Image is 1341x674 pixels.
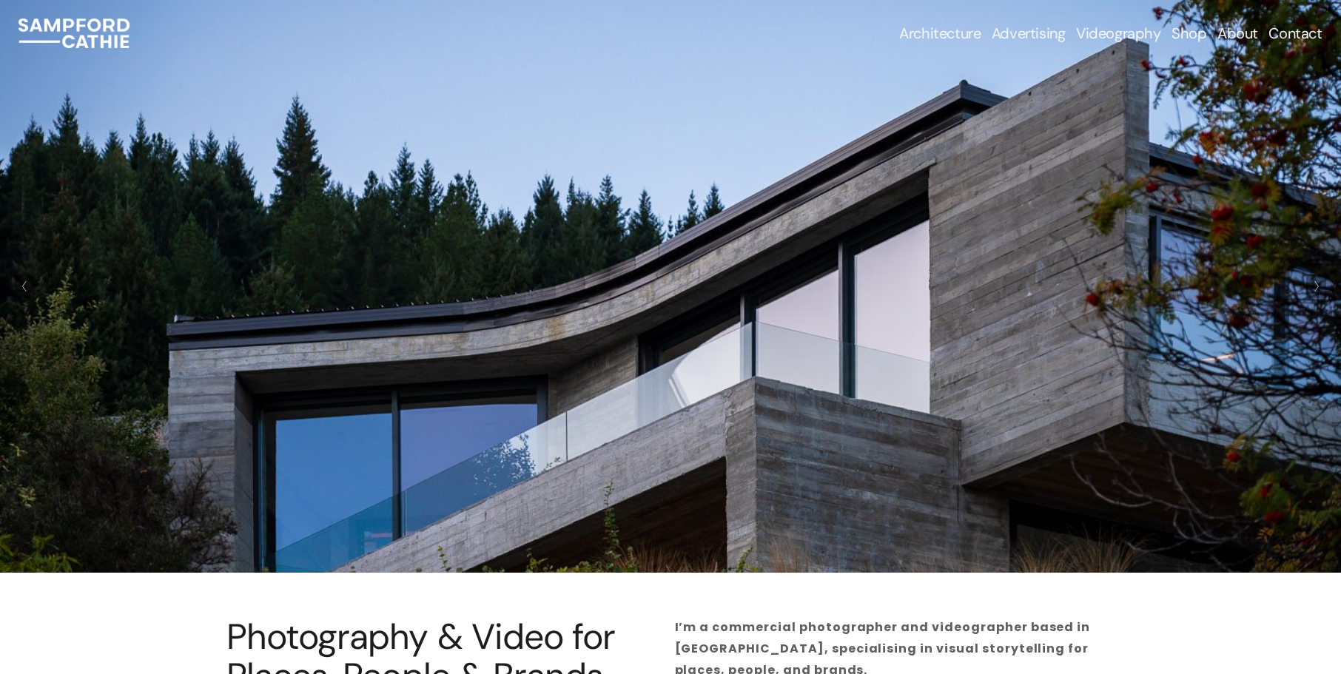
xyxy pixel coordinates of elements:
a: folder dropdown [992,23,1066,44]
a: folder dropdown [899,23,981,44]
a: Shop [1172,23,1206,44]
button: Previous Slide [15,274,35,298]
button: Next Slide [1306,274,1326,298]
a: Contact [1268,23,1322,44]
span: Architecture [899,24,981,42]
img: Sampford Cathie Photo + Video [19,18,129,48]
a: Videography [1076,23,1161,44]
span: Advertising [992,24,1066,42]
a: About [1217,23,1258,44]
